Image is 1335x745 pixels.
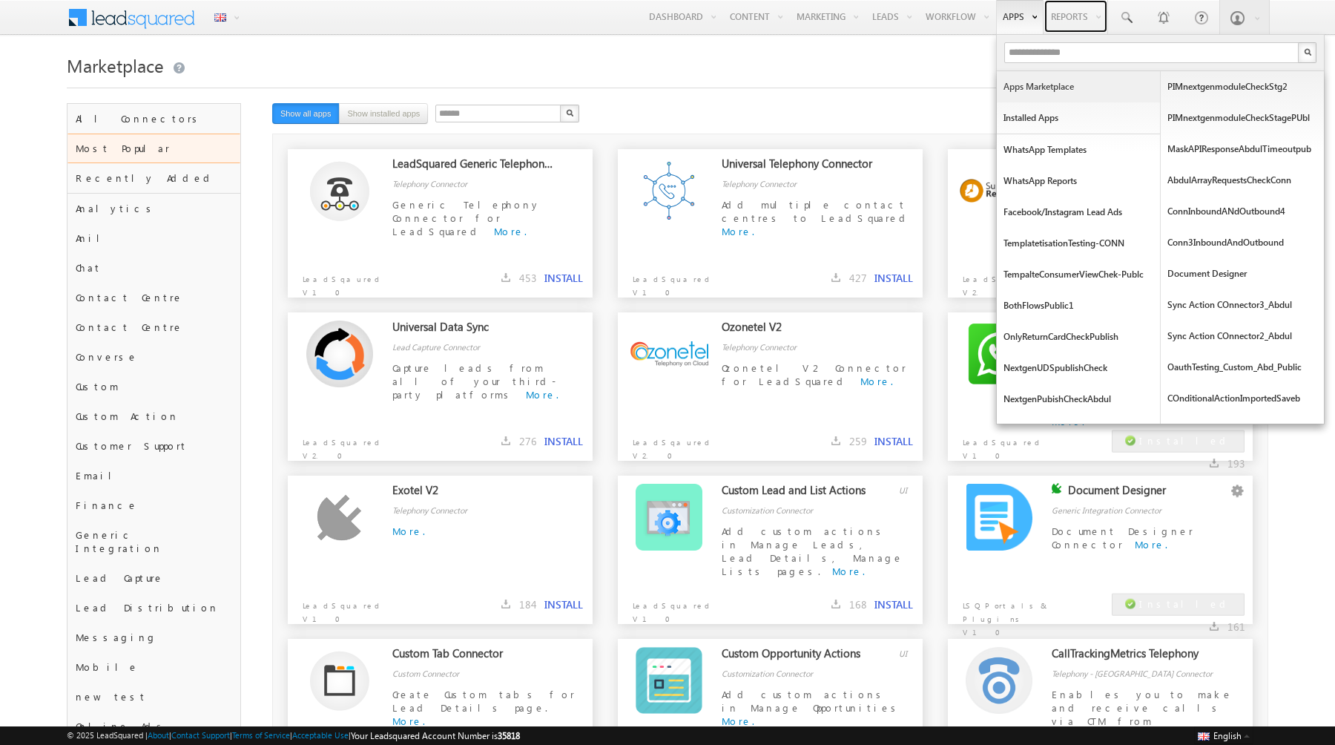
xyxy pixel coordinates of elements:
img: Alternate Logo [310,161,369,221]
span: 184 [519,597,537,611]
span: 427 [849,271,867,285]
span: 161 [1227,620,1245,634]
p: LeadSquared V2.0 [948,265,1070,299]
div: Custom Tab Connector [392,646,553,667]
img: Alternate Logo [636,157,702,224]
a: TemplatetisationTesting-CONN [997,228,1160,259]
a: About [148,730,169,740]
div: Messaging [67,623,240,652]
div: Anil [67,223,240,253]
img: downloads [831,273,840,282]
div: Chat [67,253,240,283]
div: Custom Opportunity Actions [722,646,882,667]
img: Alternate Logo [966,484,1032,551]
img: Alternate Logo [636,484,702,551]
div: Generic Integration [67,520,240,563]
a: More. [392,715,425,727]
button: INSTALL [874,272,913,285]
a: Acceptable Use [292,730,349,740]
img: checking status [1052,483,1062,493]
img: Alternate Logo [966,647,1032,714]
a: Installed Apps [997,102,1160,134]
span: Installed [1139,597,1231,610]
p: LeadSquared V1.0 [948,428,1070,462]
div: Analytics [67,194,240,223]
a: PIMnextgenmoduleCheckStagePUbl [1161,102,1324,134]
button: INSTALL [874,435,913,448]
img: downloads [831,436,840,445]
span: 35818 [498,730,520,741]
a: OauthTesting_Custom_Abd_Public [1161,352,1324,383]
span: Installed [1139,434,1231,447]
a: More. [722,225,754,237]
a: MaskAPIResponseAbdulTimeoutpub [1161,134,1324,165]
p: LSQ Portals & Plugins V1.0 [948,591,1070,639]
span: 168 [849,597,867,611]
a: More. [494,225,527,237]
img: downloads [1210,459,1219,467]
span: Add custom actions in Manage Opportunities [722,688,901,714]
p: LeadSquared V1.0 [288,591,410,626]
img: downloads [501,600,510,608]
div: Mobile [67,652,240,682]
span: English [1213,730,1242,741]
a: More. [526,388,558,401]
div: new test [67,682,240,712]
div: Online Ads [67,712,240,741]
div: Lead Capture [67,563,240,593]
a: nextgenUDSpublishCheck [997,352,1160,384]
a: WhatsApp Reports [997,165,1160,197]
button: INSTALL [874,598,913,611]
a: ConnInboundANdOutbound4 [1161,196,1324,227]
span: 259 [849,434,867,448]
button: Show all apps [272,103,340,124]
img: Alternate Logo [317,494,362,541]
a: Apps Marketplace [997,71,1160,102]
a: More. [722,715,754,727]
img: downloads [501,273,510,282]
div: Custom [67,372,240,401]
img: Alternate Logo [966,321,1032,387]
span: 193 [1227,456,1245,470]
img: downloads [1210,622,1219,631]
span: Create Custom tabs for Lead Details page. [392,688,575,714]
div: LeadSquared Generic Telephony Connector [392,157,553,177]
a: tempalteConsumerViewChek-publc [997,259,1160,290]
a: BothFlowsPublic1 [997,290,1160,321]
img: Search [566,109,573,116]
img: downloads [501,436,510,445]
div: Ozonetel V2 [722,320,882,341]
a: More. [1135,538,1167,551]
span: Add multiple contact centres to LeadSquared [722,198,911,224]
span: 453 [519,271,537,285]
button: INSTALL [544,598,583,611]
div: All Connectors [67,104,240,134]
div: Custom Lead and List Actions [722,483,882,504]
span: Your Leadsquared Account Number is [351,730,520,741]
span: 276 [519,434,537,448]
span: Capture leads from all of your third-party platforms [392,361,556,401]
div: Universal Data Sync [392,320,553,341]
div: Customer Support [67,431,240,461]
span: Add custom actions in Manage Leads, Lead Details, Manage Lists pages. [722,525,903,577]
p: LeadSquared V1.0 [618,265,740,299]
img: Alternate Logo [310,651,369,711]
img: Alternate Logo [630,341,709,367]
div: CallTrackingMetrics Telephony [1052,646,1212,667]
a: WhatsApp Templates [997,134,1160,165]
div: Finance [67,490,240,520]
a: Terms of Service [232,730,290,740]
button: INSTALL [544,272,583,285]
div: Document Designer [1068,483,1228,504]
div: Recently Added [67,163,240,193]
span: Document Designer Connector [1052,525,1193,551]
div: Most Popular [67,134,240,163]
img: Alternate Logo [636,647,702,714]
span: Generic Telephony Connector for LeadSquared [392,198,541,237]
a: Sync Action COnnector3_Abdul [1161,289,1324,321]
span: Marketplace [67,53,164,77]
span: © 2025 LeadSquared | | | | | [67,729,520,743]
a: Facebook/Instagram Lead Ads [997,197,1160,228]
a: COnditionalActionImportedSaveb [1161,383,1324,414]
img: downloads [831,600,840,608]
